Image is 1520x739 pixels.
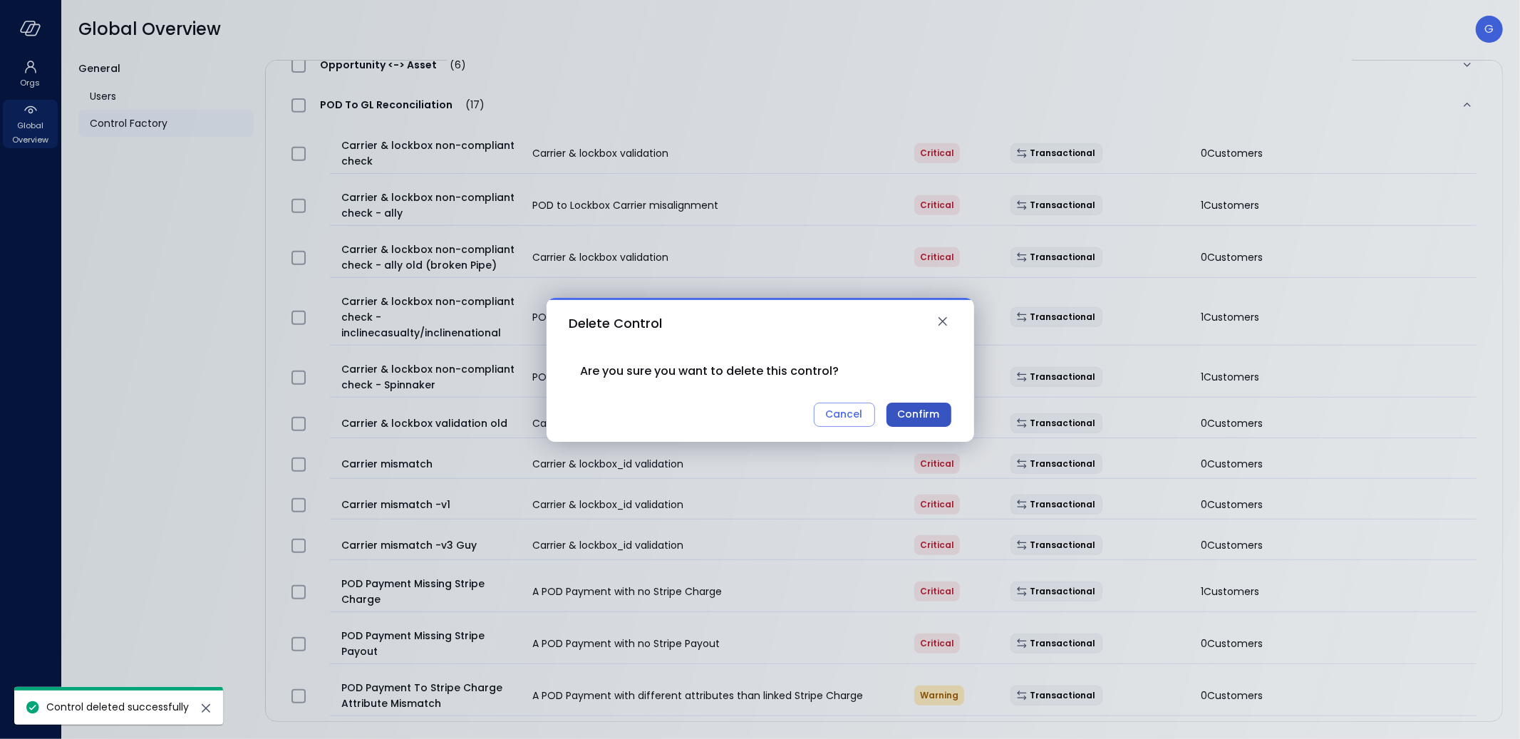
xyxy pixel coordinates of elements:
[569,314,663,332] span: Delete Control
[898,405,940,423] div: Confirm
[814,403,875,427] button: Cancel
[886,403,951,427] button: Confirm
[826,405,863,423] div: Cancel
[581,363,839,379] span: Are you sure you want to delete this control?
[46,700,189,714] span: Control deleted successfully
[197,700,214,717] button: close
